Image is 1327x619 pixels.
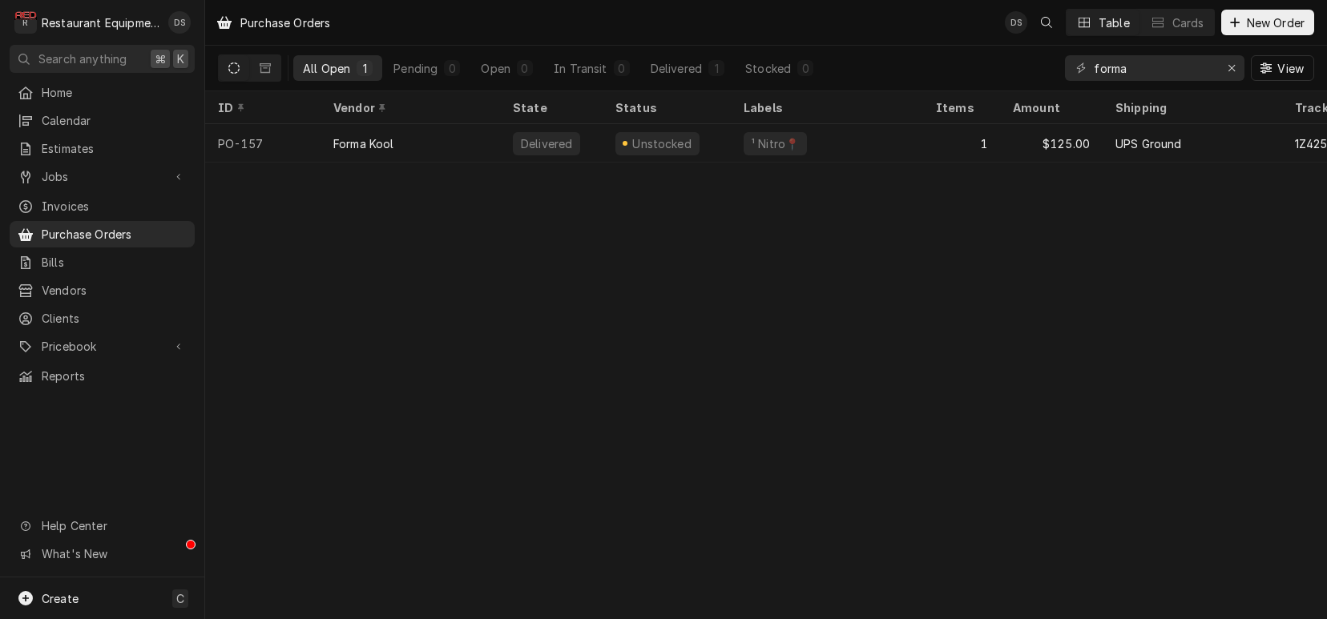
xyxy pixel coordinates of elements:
[554,60,607,77] div: In Transit
[205,124,321,163] div: PO-157
[519,135,574,152] div: Delivered
[10,512,195,539] a: Go to Help Center
[303,60,350,77] div: All Open
[42,140,187,157] span: Estimates
[1094,55,1214,81] input: Keyword search
[176,590,184,607] span: C
[923,124,1000,163] div: 1
[42,226,187,243] span: Purchase Orders
[513,99,590,116] div: State
[481,60,510,77] div: Open
[745,60,791,77] div: Stocked
[10,305,195,332] a: Clients
[10,541,195,567] a: Go to What's New
[155,50,166,67] span: ⌘
[1172,14,1204,31] div: Cards
[10,163,195,190] a: Go to Jobs
[10,79,195,106] a: Home
[333,135,394,152] div: Forma Kool
[42,338,163,355] span: Pricebook
[38,50,127,67] span: Search anything
[1000,124,1103,163] div: $125.00
[750,135,801,152] div: ¹ Nitro📍
[1251,55,1314,81] button: View
[615,99,715,116] div: Status
[801,60,810,77] div: 0
[42,198,187,215] span: Invoices
[42,545,185,562] span: What's New
[10,333,195,360] a: Go to Pricebook
[393,60,438,77] div: Pending
[1274,60,1307,77] span: View
[42,282,187,299] span: Vendors
[10,363,195,389] a: Reports
[168,11,191,34] div: Derek Stewart's Avatar
[10,45,195,73] button: Search anything⌘K
[168,11,191,34] div: DS
[42,310,187,327] span: Clients
[10,277,195,303] a: Vendors
[744,99,910,116] div: Labels
[42,517,185,534] span: Help Center
[14,11,37,34] div: R
[10,249,195,275] a: Bills
[1115,99,1269,116] div: Shipping
[1099,14,1130,31] div: Table
[447,60,457,77] div: 0
[1013,99,1087,116] div: Amount
[177,50,184,67] span: K
[333,99,484,116] div: Vendor
[42,368,187,384] span: Reports
[1244,14,1308,31] span: New Order
[10,107,195,134] a: Calendar
[360,60,369,77] div: 1
[1221,10,1314,35] button: New Order
[42,112,187,129] span: Calendar
[1005,11,1027,34] div: Derek Stewart's Avatar
[42,254,187,271] span: Bills
[1034,10,1059,35] button: Open search
[520,60,530,77] div: 0
[1219,55,1244,81] button: Erase input
[14,11,37,34] div: Restaurant Equipment Diagnostics's Avatar
[10,221,195,247] a: Purchase Orders
[936,99,984,116] div: Items
[10,135,195,162] a: Estimates
[617,60,627,77] div: 0
[712,60,721,77] div: 1
[42,168,163,185] span: Jobs
[42,84,187,101] span: Home
[1115,135,1182,152] div: UPS Ground
[631,135,694,152] div: Unstocked
[218,99,305,116] div: ID
[10,193,195,219] a: Invoices
[651,60,702,77] div: Delivered
[42,14,159,31] div: Restaurant Equipment Diagnostics
[1005,11,1027,34] div: DS
[42,592,79,605] span: Create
